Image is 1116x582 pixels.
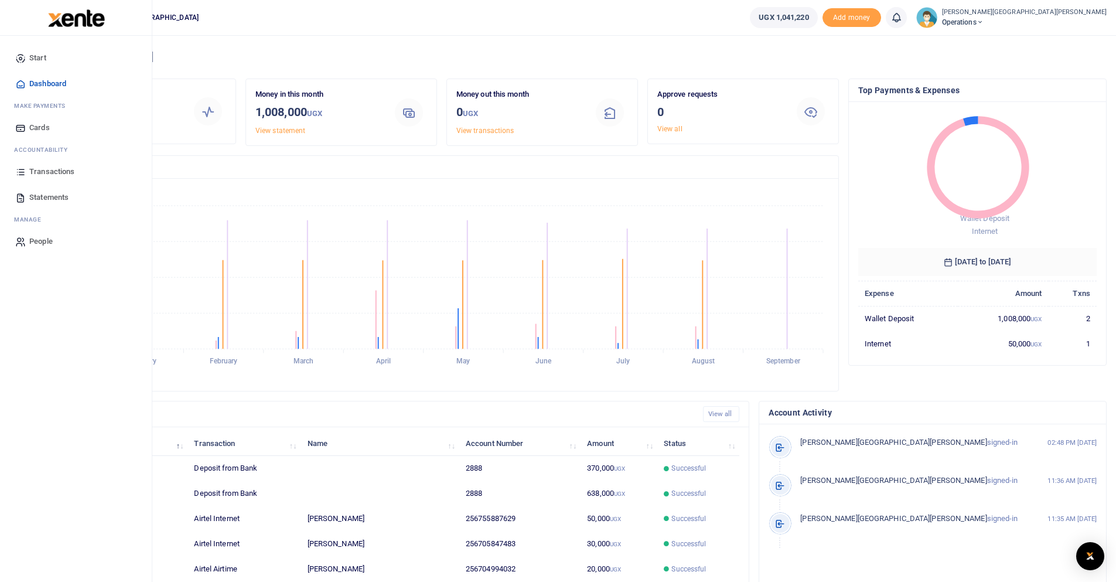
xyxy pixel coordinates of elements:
a: View statement [255,127,305,135]
span: Cards [29,122,50,134]
td: Airtel Internet [187,506,301,532]
td: 1,008,000 [958,306,1049,331]
tspan: May [456,358,470,366]
p: Money out this month [456,89,583,101]
a: Add money [823,12,881,21]
a: Statements [9,185,142,210]
a: View all [703,406,740,422]
span: [PERSON_NAME][GEOGRAPHIC_DATA][PERSON_NAME] [800,514,987,523]
th: Status: activate to sort column ascending [657,431,739,456]
a: Start [9,45,142,71]
td: 256705847483 [459,532,581,557]
a: View transactions [456,127,514,135]
small: 11:35 AM [DATE] [1047,514,1097,524]
small: UGX [307,109,322,118]
span: Dashboard [29,78,66,90]
span: Start [29,52,46,64]
td: 50,000 [958,331,1049,356]
td: [PERSON_NAME] [301,506,459,532]
a: View all [657,125,682,133]
span: ake Payments [20,101,66,110]
th: Amount: activate to sort column ascending [581,431,657,456]
p: Money in this month [255,89,382,101]
td: 370,000 [581,456,657,481]
tspan: September [766,358,801,366]
td: 30,000 [581,532,657,557]
small: UGX [463,109,478,118]
span: Transactions [29,166,74,178]
tspan: July [616,358,630,366]
tspan: February [210,358,238,366]
span: countability [23,145,67,154]
h4: Account Activity [769,406,1097,419]
span: Successful [671,463,706,474]
span: Add money [823,8,881,28]
a: Transactions [9,159,142,185]
small: UGX [610,566,621,573]
span: Successful [671,539,706,549]
li: M [9,97,142,115]
span: [PERSON_NAME][GEOGRAPHIC_DATA][PERSON_NAME] [800,438,987,447]
h3: 1,008,000 [255,103,382,122]
img: logo-large [48,9,105,27]
small: UGX [1030,316,1042,322]
span: anage [20,215,42,224]
div: Open Intercom Messenger [1076,542,1104,570]
h4: Transactions Overview [54,161,829,173]
td: Deposit from Bank [187,456,301,481]
td: Wallet Deposit [858,306,958,331]
h6: [DATE] to [DATE] [858,248,1097,276]
tspan: April [376,358,391,366]
tspan: June [535,358,552,366]
td: [PERSON_NAME] [301,532,459,557]
a: People [9,229,142,254]
small: UGX [614,465,625,472]
span: Wallet Deposit [960,214,1009,223]
li: Wallet ballance [745,7,822,28]
small: 11:36 AM [DATE] [1047,476,1097,486]
p: signed-in [800,513,1022,525]
th: Expense [858,281,958,306]
span: Successful [671,488,706,499]
a: Cards [9,115,142,141]
td: 256755887629 [459,506,581,532]
th: Transaction: activate to sort column ascending [187,431,301,456]
small: UGX [614,491,625,497]
td: 2888 [459,456,581,481]
h4: Recent Transactions [54,408,694,421]
tspan: March [293,358,314,366]
small: UGX [1030,341,1042,348]
td: 1 [1049,331,1097,356]
span: [PERSON_NAME][GEOGRAPHIC_DATA][PERSON_NAME] [800,476,987,485]
tspan: August [692,358,715,366]
h3: 0 [456,103,583,122]
li: M [9,210,142,229]
td: 2888 [459,481,581,506]
a: profile-user [PERSON_NAME][GEOGRAPHIC_DATA][PERSON_NAME] Operations [916,7,1107,28]
tspan: January [131,358,156,366]
span: Operations [942,17,1107,28]
h3: 0 [657,103,784,121]
span: People [29,236,53,247]
span: Successful [671,513,706,524]
a: UGX 1,041,220 [750,7,817,28]
small: UGX [610,516,621,522]
td: Airtel Airtime [187,557,301,582]
th: Account Number: activate to sort column ascending [459,431,581,456]
td: Deposit from Bank [187,481,301,506]
span: Successful [671,564,706,574]
span: Statements [29,192,69,203]
td: 256704994032 [459,557,581,582]
td: 20,000 [581,557,657,582]
p: Approve requests [657,89,784,101]
li: Ac [9,141,142,159]
span: Internet [971,227,998,236]
small: 02:48 PM [DATE] [1047,438,1097,448]
td: 638,000 [581,481,657,506]
p: signed-in [800,475,1022,487]
td: Airtel Internet [187,532,301,557]
td: 2 [1049,306,1097,331]
th: Name: activate to sort column ascending [301,431,459,456]
td: Internet [858,331,958,356]
li: Toup your wallet [823,8,881,28]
